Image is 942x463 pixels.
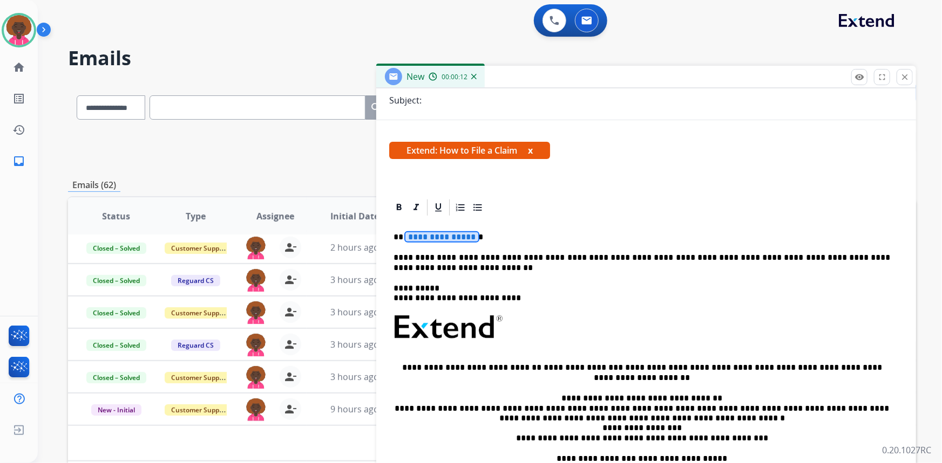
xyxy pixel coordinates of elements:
[102,210,130,223] span: Status
[165,243,235,254] span: Customer Support
[391,199,407,216] div: Bold
[452,199,469,216] div: Ordered List
[900,72,910,82] mat-icon: close
[284,403,297,416] mat-icon: person_remove
[330,274,379,286] span: 3 hours ago
[389,94,422,107] p: Subject:
[330,338,379,350] span: 3 hours ago
[86,275,146,286] span: Closed – Solved
[245,301,267,324] img: agent-avatar
[284,241,297,254] mat-icon: person_remove
[165,307,235,319] span: Customer Support
[408,199,424,216] div: Italic
[470,199,486,216] div: Bullet List
[86,243,146,254] span: Closed – Solved
[186,210,206,223] span: Type
[4,15,34,45] img: avatar
[86,307,146,319] span: Closed – Solved
[171,275,220,286] span: Reguard CS
[330,306,379,318] span: 3 hours ago
[430,199,446,216] div: Underline
[12,155,25,168] mat-icon: inbox
[442,73,467,81] span: 00:00:12
[284,370,297,383] mat-icon: person_remove
[406,71,424,82] span: New
[68,47,916,69] h2: Emails
[882,444,931,457] p: 0.20.1027RC
[12,123,25,136] mat-icon: history
[245,334,267,356] img: agent-avatar
[877,72,887,82] mat-icon: fullscreen
[171,340,220,351] span: Reguard CS
[68,178,120,192] p: Emails (62)
[330,403,379,415] span: 9 hours ago
[91,404,141,416] span: New - Initial
[86,372,146,383] span: Closed – Solved
[370,101,383,114] mat-icon: search
[256,210,294,223] span: Assignee
[284,273,297,286] mat-icon: person_remove
[330,241,379,253] span: 2 hours ago
[165,404,235,416] span: Customer Support
[245,366,267,389] img: agent-avatar
[245,398,267,421] img: agent-avatar
[284,306,297,319] mat-icon: person_remove
[528,144,533,157] button: x
[284,338,297,351] mat-icon: person_remove
[245,237,267,259] img: agent-avatar
[855,72,864,82] mat-icon: remove_red_eye
[86,340,146,351] span: Closed – Solved
[330,371,379,383] span: 3 hours ago
[12,92,25,105] mat-icon: list_alt
[330,210,379,223] span: Initial Date
[245,269,267,292] img: agent-avatar
[165,372,235,383] span: Customer Support
[389,142,550,159] span: Extend: How to File a Claim
[12,61,25,74] mat-icon: home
